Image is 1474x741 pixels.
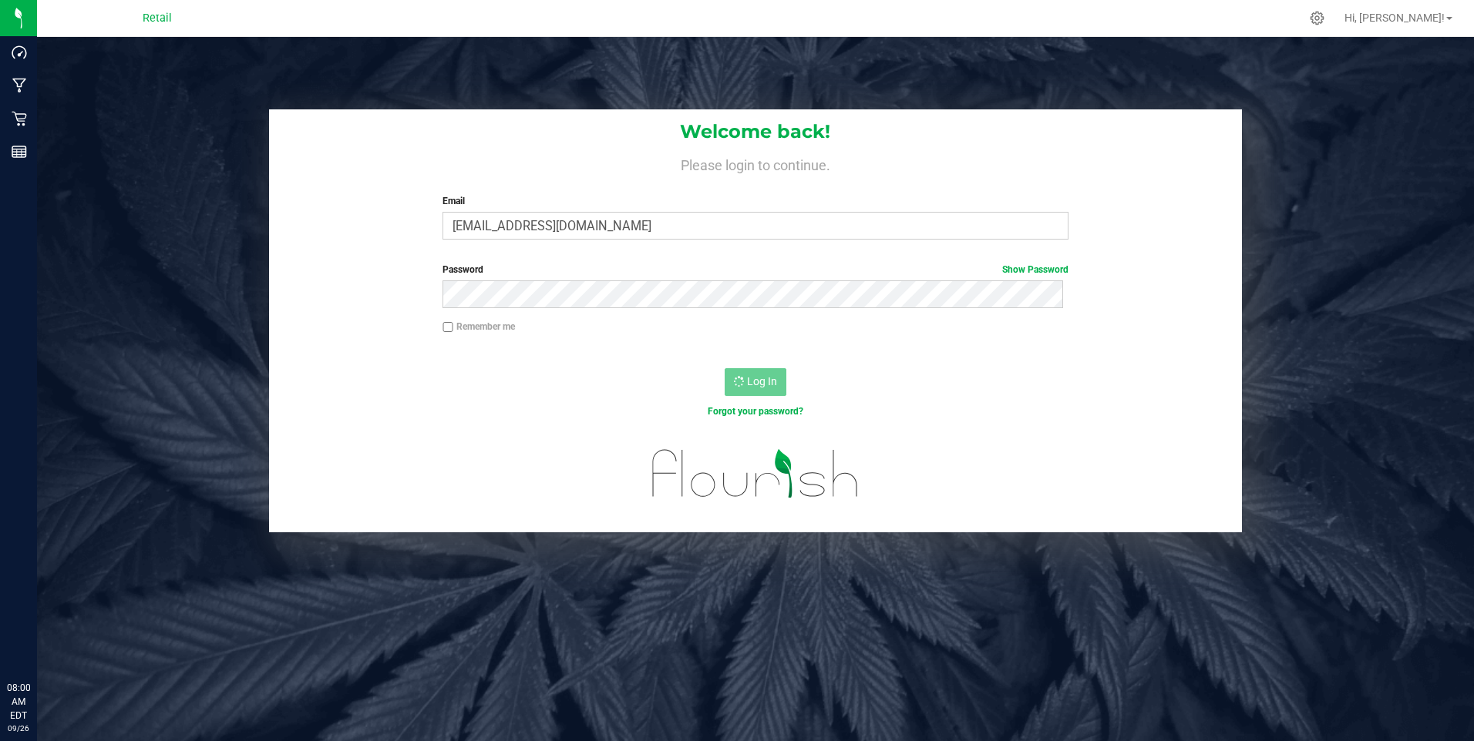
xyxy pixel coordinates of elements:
div: Manage settings [1307,11,1327,25]
p: 09/26 [7,723,30,734]
img: flourish_logo.svg [634,434,877,513]
input: Remember me [443,322,453,333]
a: Forgot your password? [708,406,803,417]
label: Remember me [443,320,515,334]
p: 08:00 AM EDT [7,681,30,723]
span: Log In [747,375,777,387]
inline-svg: Dashboard [12,45,27,60]
inline-svg: Retail [12,111,27,126]
inline-svg: Manufacturing [12,78,27,93]
span: Password [443,264,483,275]
span: Retail [143,12,172,25]
label: Email [443,194,1068,208]
button: Log In [725,368,786,396]
h4: Please login to continue. [269,154,1243,173]
h1: Welcome back! [269,122,1243,142]
span: Hi, [PERSON_NAME]! [1344,12,1445,24]
a: Show Password [1002,264,1068,275]
inline-svg: Reports [12,144,27,159]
